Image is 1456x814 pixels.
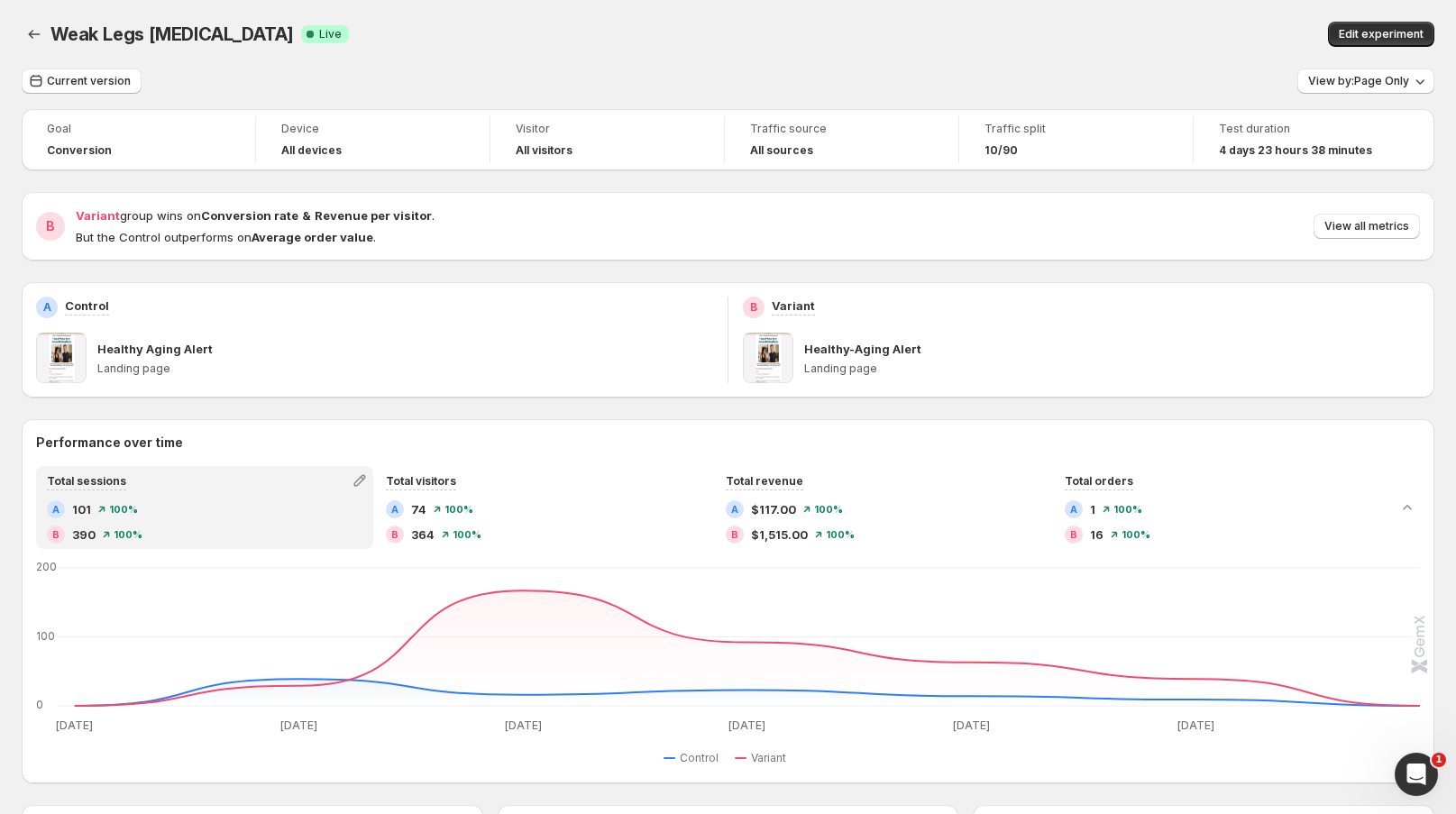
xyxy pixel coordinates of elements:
[1070,529,1077,540] h2: B
[386,474,456,488] span: Total visitors
[1090,526,1103,544] span: 16
[743,333,793,383] img: Healthy-Aging Alert
[750,300,757,315] h2: B
[50,23,294,45] span: Weak Legs [MEDICAL_DATA]
[46,217,55,235] h2: B
[22,69,142,94] button: Current version
[680,751,719,765] span: Control
[302,208,311,223] strong: &
[36,560,57,573] text: 200
[280,718,317,732] text: [DATE]
[1314,214,1420,239] button: View all metrics
[1065,474,1133,488] span: Total orders
[319,27,342,41] span: Live
[664,747,726,769] button: Control
[1219,143,1372,158] span: 4 days 23 hours 38 minutes
[751,526,808,544] span: $1,515.00
[751,751,786,765] span: Variant
[984,120,1168,160] a: Traffic split10/90
[750,120,933,160] a: Traffic sourceAll sources
[1113,504,1142,515] span: 100 %
[252,230,373,244] strong: Average order value
[97,361,713,376] p: Landing page
[804,361,1420,376] p: Landing page
[751,500,796,518] span: $117.00
[1432,753,1446,767] span: 1
[1219,120,1403,160] a: Test duration4 days 23 hours 38 minutes
[72,526,96,544] span: 390
[772,297,815,315] p: Variant
[281,143,342,158] h4: All devices
[47,74,131,88] span: Current version
[1308,74,1409,88] span: View by: Page Only
[76,208,435,223] span: group wins on .
[47,122,230,136] span: Goal
[516,120,699,160] a: VisitorAll visitors
[47,143,112,158] span: Conversion
[1090,500,1095,518] span: 1
[1395,753,1438,796] iframe: Intercom live chat
[36,434,1420,452] h2: Performance over time
[201,208,298,223] strong: Conversion rate
[516,122,699,136] span: Visitor
[728,718,765,732] text: [DATE]
[411,526,435,544] span: 364
[984,122,1168,136] span: Traffic split
[109,504,138,515] span: 100 %
[1324,219,1409,233] span: View all metrics
[731,529,738,540] h2: B
[281,122,464,136] span: Device
[36,333,87,383] img: Healthy Aging Alert
[72,500,91,518] span: 101
[735,747,793,769] button: Variant
[36,629,55,643] text: 100
[315,208,432,223] strong: Revenue per visitor
[1328,22,1434,47] button: Edit experiment
[804,340,921,358] p: Healthy-Aging Alert
[76,208,120,223] span: Variant
[97,340,213,358] p: Healthy Aging Alert
[281,120,464,160] a: DeviceAll devices
[453,529,481,540] span: 100 %
[76,230,376,244] span: But the Control outperforms on .
[52,529,60,540] h2: B
[750,122,933,136] span: Traffic source
[391,529,398,540] h2: B
[1219,122,1403,136] span: Test duration
[36,698,43,711] text: 0
[516,143,572,158] h4: All visitors
[56,718,93,732] text: [DATE]
[826,529,855,540] span: 100 %
[953,718,990,732] text: [DATE]
[52,504,60,515] h2: A
[1070,504,1077,515] h2: A
[411,500,426,518] span: 74
[444,504,473,515] span: 100 %
[43,300,51,315] h2: A
[984,143,1018,158] span: 10/90
[65,297,109,315] p: Control
[47,120,230,160] a: GoalConversion
[391,504,398,515] h2: A
[814,504,843,515] span: 100 %
[1395,495,1420,520] button: Collapse chart
[750,143,813,158] h4: All sources
[1297,69,1434,94] button: View by:Page Only
[1339,27,1424,41] span: Edit experiment
[505,718,542,732] text: [DATE]
[47,474,126,488] span: Total sessions
[1122,529,1150,540] span: 100 %
[731,504,738,515] h2: A
[726,474,803,488] span: Total revenue
[1177,718,1213,732] text: [DATE]
[114,529,142,540] span: 100 %
[22,22,47,47] button: Back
